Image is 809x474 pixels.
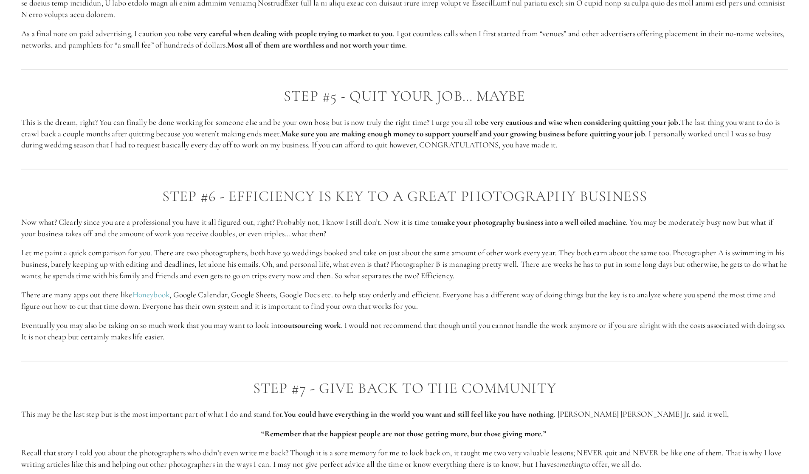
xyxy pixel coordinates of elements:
strong: be very cautious and wise when considering quitting your job. [481,117,680,127]
p: Now what? Clearly since you are a professional you have it all figured out, right? Probably not, ... [21,217,788,239]
strong: make your photography business into a well oiled machine [437,217,626,227]
strong: outsourcing work [284,320,341,330]
p: As a final note on paid advertising, I caution you to . I got countless calls when I first starte... [21,28,788,51]
strong: “Remember that the happiest people are not those getting more, but those giving more.” [261,429,546,438]
p: This is the dream, right? You can finally be done working for someone else and be your own boss; ... [21,117,788,151]
p: Recall that story I told you about the photographers who didn’t even write me back? Though it is ... [21,447,788,470]
strong: You could have everything in the world you want and still feel like you have nothing [284,409,554,419]
h2: Step #6 - Efficiency is Key to a Great Photography Business [21,188,788,205]
em: something [554,459,584,469]
a: Honeybook [132,290,169,300]
strong: Make sure you are making enough money to support yourself and your growing business before quitti... [281,129,645,138]
strong: Most all of them are worthless and not worth your time [227,40,405,50]
p: There are many apps out there like , Google Calendar, Google Sheets, Google Docs etc. to help sta... [21,289,788,312]
h2: Step #7 - Give Back to the Community [21,380,788,397]
strong: be very careful when dealing with people trying to market to you [184,28,393,38]
p: This may be the last step but is the most important part of what I do and stand for. . [PERSON_NA... [21,409,788,420]
h2: Step #5 - Quit Your Job… Maybe [21,88,788,104]
p: Eventually you may also be taking on so much work that you may want to look into . I would not re... [21,320,788,342]
p: Let me paint a quick comparison for you. There are two photographers, both have 30 weddings booke... [21,247,788,281]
